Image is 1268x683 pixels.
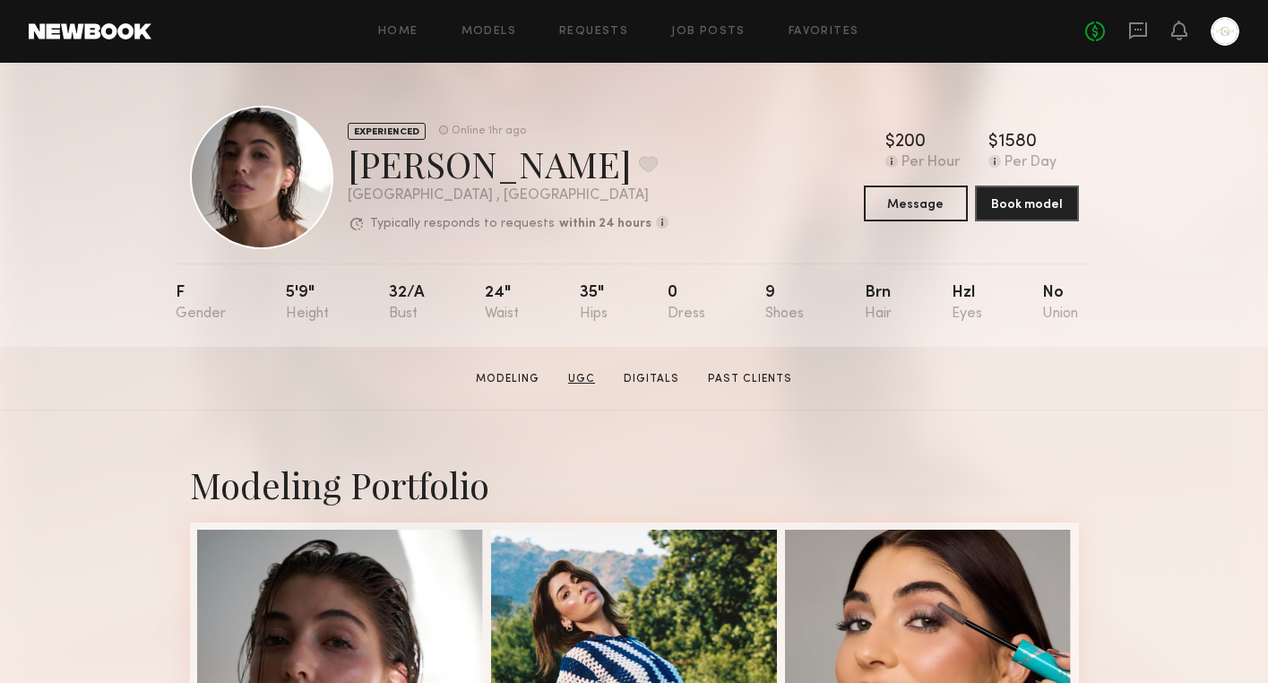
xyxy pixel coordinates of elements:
button: Book model [975,186,1079,221]
div: Per Day [1005,155,1057,171]
button: Message [864,186,968,221]
div: Online 1hr ago [452,125,526,137]
div: F [176,285,226,322]
div: [PERSON_NAME] [348,140,669,187]
div: EXPERIENCED [348,123,426,140]
div: 9 [765,285,804,322]
b: within 24 hours [559,218,651,230]
a: Job Posts [671,26,746,38]
a: Home [378,26,418,38]
div: 5'9" [286,285,329,322]
a: Digitals [617,371,686,387]
div: No [1042,285,1078,322]
a: Favorites [789,26,859,38]
p: Typically responds to requests [370,218,555,230]
div: Brn [865,285,892,322]
a: Past Clients [701,371,799,387]
a: Modeling [469,371,547,387]
div: 32/a [389,285,425,322]
div: $ [885,134,895,151]
div: Modeling Portfolio [190,461,1079,508]
div: 0 [668,285,705,322]
div: 24" [485,285,519,322]
div: 1580 [998,134,1037,151]
a: Models [461,26,516,38]
a: Requests [559,26,628,38]
div: [GEOGRAPHIC_DATA] , [GEOGRAPHIC_DATA] [348,188,669,203]
div: 200 [895,134,926,151]
div: 35" [580,285,608,322]
a: UGC [561,371,602,387]
div: Per Hour [901,155,960,171]
div: Hzl [952,285,982,322]
div: $ [988,134,998,151]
